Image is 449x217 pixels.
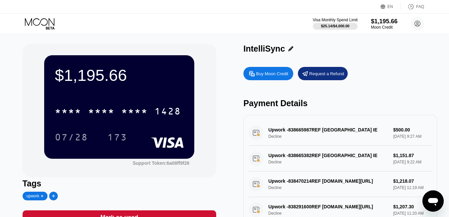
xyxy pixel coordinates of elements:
div: Visa Monthly Spend Limit [313,18,358,22]
div: FAQ [401,3,424,10]
div: Buy Moon Credit [243,67,293,80]
div: $1,195.66 [55,66,184,85]
div: 173 [107,133,127,143]
div: Request a Refund [298,67,348,80]
div: EN [381,3,401,10]
div: Support Token: 6a08ff9f26 [133,160,189,166]
iframe: Button to launch messaging window, conversation in progress [422,190,444,212]
div: FAQ [416,4,424,9]
div: IntelliSync [243,44,285,54]
div: Support Token:6a08ff9f26 [133,160,189,166]
div: Tags [23,179,216,188]
div: Visa Monthly Spend Limit$25.14/$4,000.00 [313,18,358,30]
div: $25.14 / $4,000.00 [321,24,350,28]
div: 07/28 [50,129,93,145]
div: Moon Credit [371,25,398,30]
div: 1428 [154,107,181,117]
div: $1,195.66 [371,18,398,25]
div: 173 [102,129,132,145]
div: 07/28 [55,133,88,143]
div: EN [388,4,393,9]
div: $1,195.66Moon Credit [371,18,398,30]
div: Buy Moon Credit [256,71,288,77]
div: upwork [27,194,40,198]
div: Request a Refund [309,71,344,77]
div: Payment Details [243,99,437,108]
